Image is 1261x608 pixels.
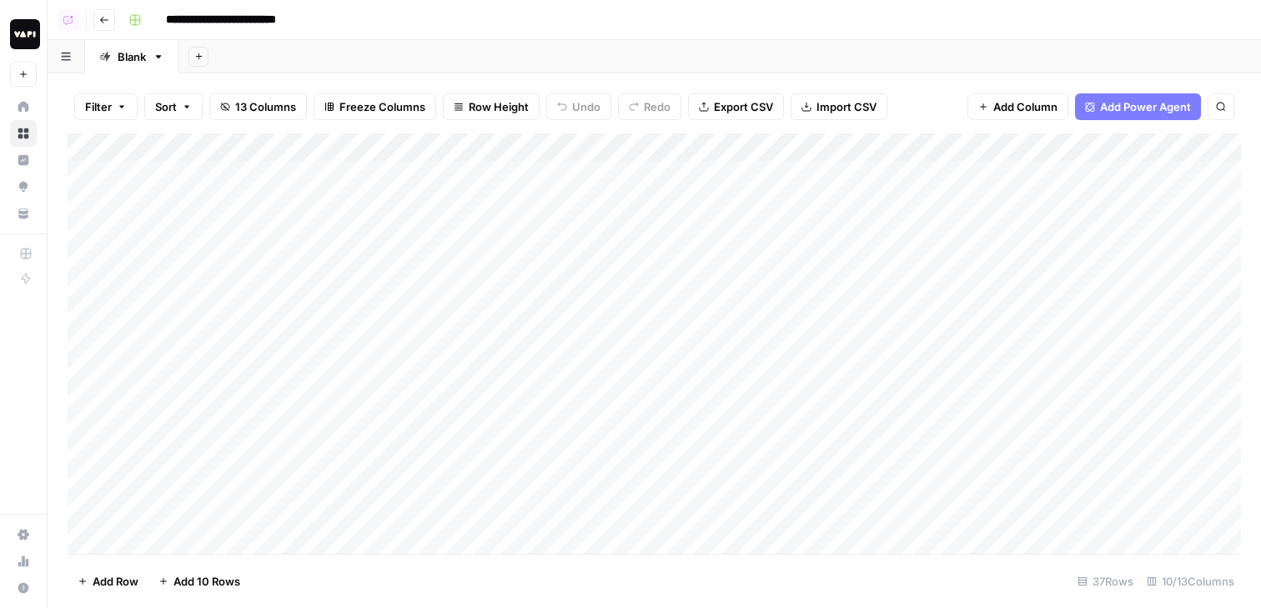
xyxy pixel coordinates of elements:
span: Redo [644,98,671,115]
span: Add Power Agent [1100,98,1191,115]
button: Undo [546,93,611,120]
button: Filter [74,93,138,120]
span: Row Height [469,98,529,115]
img: Vapi Logo [10,19,40,49]
span: Filter [85,98,112,115]
button: Import CSV [791,93,887,120]
span: Undo [572,98,600,115]
a: Your Data [10,200,37,227]
div: 10/13 Columns [1140,568,1241,595]
span: 13 Columns [235,98,296,115]
a: Home [10,93,37,120]
a: Settings [10,521,37,548]
span: Import CSV [816,98,877,115]
button: Add Row [68,568,148,595]
button: Add Column [967,93,1068,120]
button: Sort [144,93,203,120]
span: Add 10 Rows [173,573,240,590]
button: Add 10 Rows [148,568,250,595]
button: Help + Support [10,575,37,601]
button: Export CSV [688,93,784,120]
a: Opportunities [10,173,37,200]
button: Workspace: Vapi [10,13,37,55]
a: Insights [10,147,37,173]
span: Freeze Columns [339,98,425,115]
span: Add Column [993,98,1058,115]
a: Browse [10,120,37,147]
a: Blank [85,40,178,73]
span: Export CSV [714,98,773,115]
span: Add Row [93,573,138,590]
button: Redo [618,93,681,120]
div: 37 Rows [1071,568,1140,595]
button: 13 Columns [209,93,307,120]
button: Freeze Columns [314,93,436,120]
button: Row Height [443,93,540,120]
button: Add Power Agent [1075,93,1201,120]
div: Blank [118,48,146,65]
span: Sort [155,98,177,115]
a: Usage [10,548,37,575]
